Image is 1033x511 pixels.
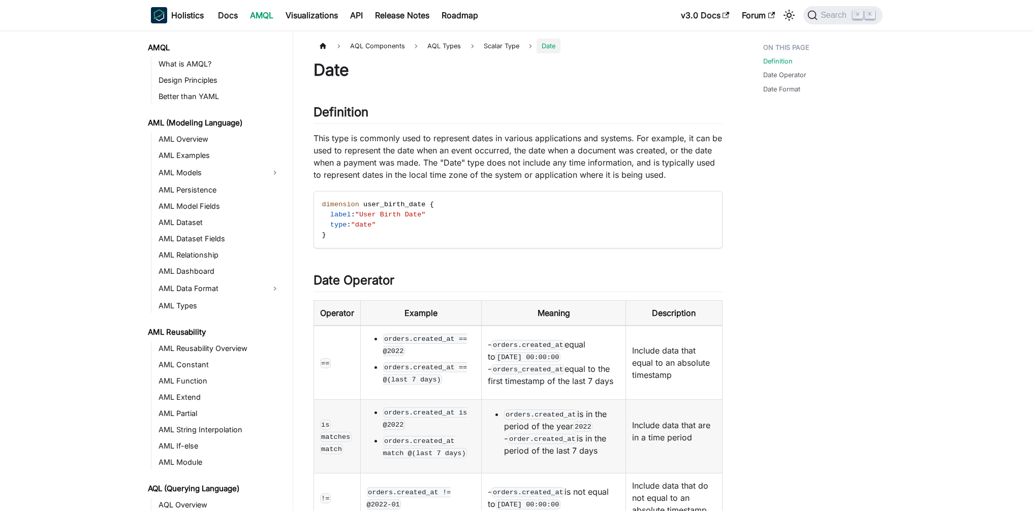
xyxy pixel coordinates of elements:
span: AQL Components [345,39,410,53]
td: Include data that equal to an absolute timestamp [626,326,722,400]
code: [DATE] 00:00:00 [495,352,560,362]
th: Description [626,301,722,326]
code: [DATE] 00:00:00 [495,499,560,509]
code: == [320,358,331,368]
a: AML Data Format [155,280,266,297]
a: AML Examples [155,148,284,163]
span: "date" [351,221,376,229]
code: is [320,420,331,430]
kbd: K [865,10,875,19]
th: Meaning [482,301,626,326]
code: matches [320,432,352,442]
code: orders.created_at is @2022 [383,407,467,430]
a: AQL Types [422,39,466,53]
code: match [320,444,343,454]
button: Switch between dark and light mode (currently light mode) [781,7,797,23]
a: Docs [212,7,244,23]
span: Search [818,11,853,20]
a: Design Principles [155,73,284,87]
code: orders.created_at [504,409,577,420]
a: AML (Modeling Language) [145,116,284,130]
a: What is AMQL? [155,57,284,71]
a: AQL (Querying Language) [145,482,284,496]
a: HolisticsHolistics [151,7,204,23]
span: user_birth_date [363,201,425,208]
nav: Docs sidebar [141,30,293,511]
p: Include data that are in a time period [632,419,715,443]
span: { [430,201,434,208]
code: orders.created_at == @2022 [383,334,467,356]
a: AML Extend [155,390,284,404]
a: AML Types [155,299,284,313]
code: orders.created_at match @(last 7 days) [383,436,467,458]
a: AMQL [244,7,279,23]
span: dimension [322,201,359,208]
kbd: ⌘ [853,10,863,19]
span: AQL Types [427,42,461,50]
code: order.created_at [508,434,577,444]
code: 2022 [573,422,592,432]
a: Definition [763,56,793,66]
span: : [351,211,355,218]
a: Roadmap [435,7,484,23]
a: AML Reusability Overview [155,341,284,356]
span: } [322,231,326,239]
code: orders.created_at == @(last 7 days) [383,362,467,385]
a: AML Function [155,374,284,388]
a: Release Notes [369,7,435,23]
th: Example [360,301,482,326]
a: AML Module [155,455,284,469]
code: orders.created_at != @2022-01 [367,487,451,509]
a: Home page [314,39,333,53]
span: label [330,211,351,218]
button: Expand sidebar category 'AML Models' [266,165,284,181]
a: Better than YAML [155,89,284,104]
a: AML If-else [155,439,284,453]
code: != [320,493,331,503]
button: Search (Command+K) [803,6,882,24]
th: Operator [314,301,360,326]
a: AMQL [145,41,284,55]
li: is in the period of the year - is in the period of the last 7 days [504,408,619,457]
a: AML Reusability [145,325,284,339]
a: Date Operator [763,70,806,80]
h2: Definition [314,105,723,124]
img: Holistics [151,7,167,23]
button: Expand sidebar category 'AML Data Format' [266,280,284,297]
code: orders_created_at [491,364,565,374]
a: AML Constant [155,358,284,372]
a: AML Model Fields [155,199,284,213]
p: This type is commonly used to represent dates in various applications and systems. For example, i... [314,132,723,181]
code: orders.created_at [491,340,565,350]
nav: Breadcrumbs [314,39,723,53]
a: AML Models [155,165,266,181]
a: AML Persistence [155,183,284,197]
a: Visualizations [279,7,344,23]
a: Forum [736,7,781,23]
span: Date [537,39,560,53]
span: : [347,221,351,229]
a: AML Dataset [155,215,284,230]
a: Date Format [763,84,800,94]
span: Scalar Type [479,39,524,53]
span: "User Birth Date" [355,211,426,218]
b: Holistics [171,9,204,21]
h2: Date Operator [314,273,723,292]
td: - equal to - equal to the first timestamp of the last 7 days [482,326,626,400]
code: orders.created_at [491,487,565,497]
a: AML Partial [155,406,284,421]
a: v3.0 Docs [675,7,736,23]
a: API [344,7,369,23]
span: type [330,221,347,229]
a: AML Dataset Fields [155,232,284,246]
h1: Date [314,60,723,80]
a: AML Dashboard [155,264,284,278]
a: AML String Interpolation [155,423,284,437]
a: AML Overview [155,132,284,146]
a: AML Relationship [155,248,284,262]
